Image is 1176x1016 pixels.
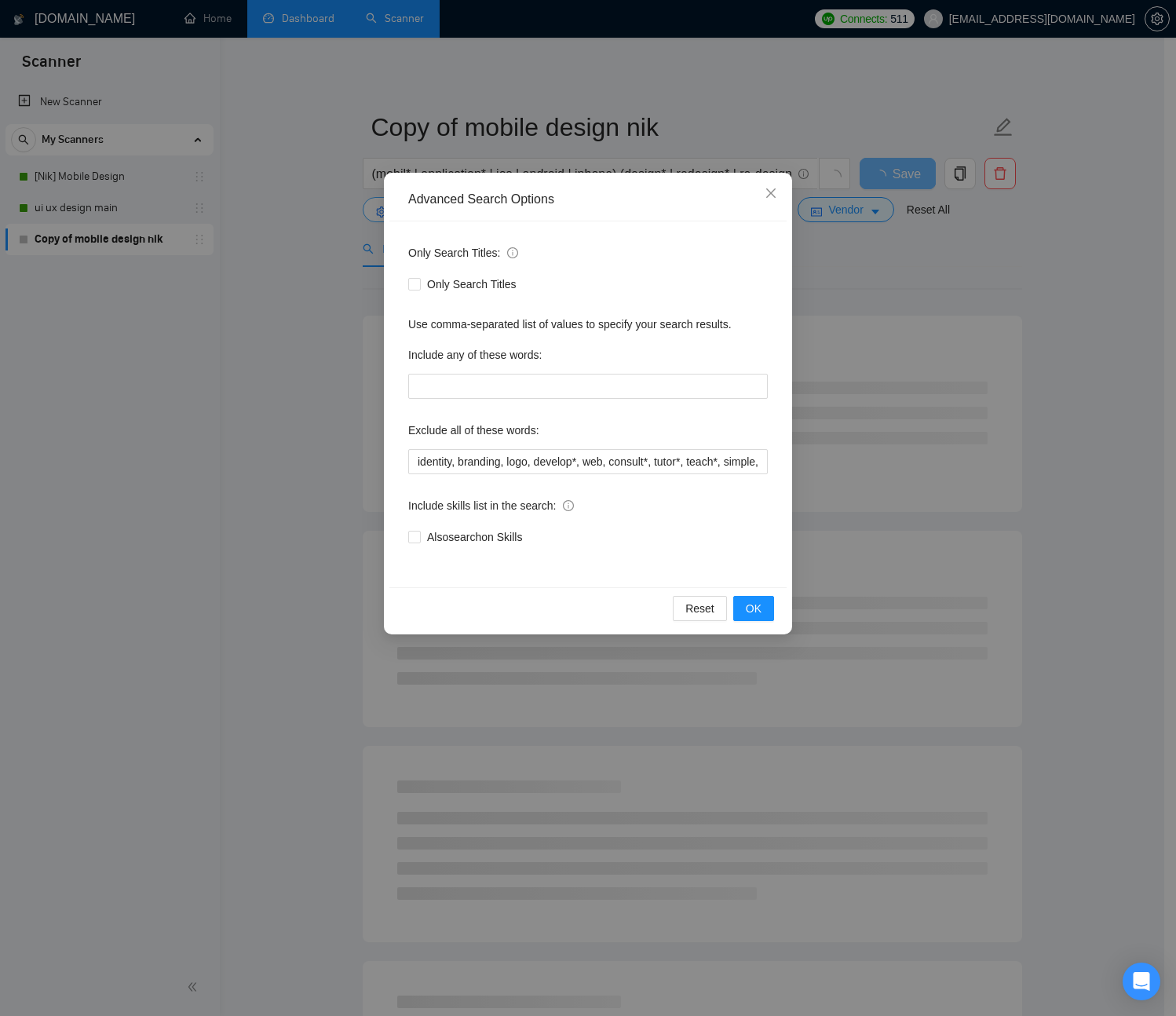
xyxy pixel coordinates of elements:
div: Open Intercom Messenger [1123,963,1160,1000]
span: OK [746,600,761,617]
span: Also search on Skills [421,528,528,546]
span: Only Search Titles: [408,244,518,261]
span: Reset [685,600,714,617]
span: info-circle [507,247,518,258]
label: Exclude all of these words: [408,418,539,443]
span: info-circle [563,500,574,511]
div: Use comma-separated list of values to specify your search results. [408,316,768,333]
button: Reset [673,596,727,621]
span: close [765,187,777,199]
span: Include skills list in the search: [408,497,574,514]
span: Only Search Titles [421,276,523,293]
button: OK [733,596,774,621]
div: Advanced Search Options [408,191,768,208]
label: Include any of these words: [408,342,542,367]
button: Close [750,173,792,215]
